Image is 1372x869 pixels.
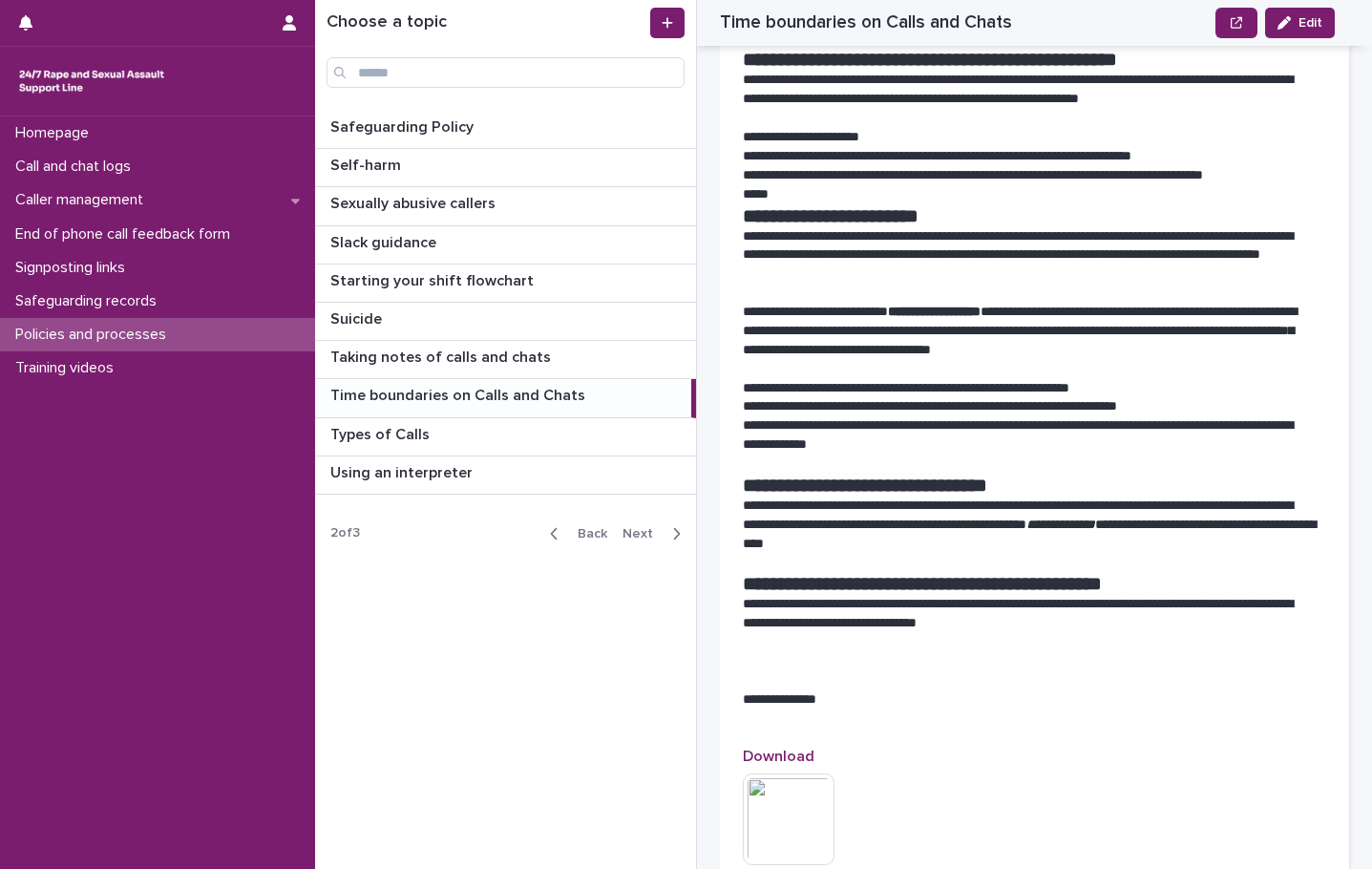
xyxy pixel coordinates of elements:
span: Download [743,749,814,764]
p: 2 of 3 [315,510,375,557]
p: Taking notes of calls and chats [330,345,555,367]
a: Taking notes of calls and chatsTaking notes of calls and chats [315,341,696,379]
a: SuicideSuicide [315,303,696,341]
input: Search [327,57,685,88]
p: Call and chat logs [8,158,146,176]
a: Time boundaries on Calls and ChatsTime boundaries on Calls and Chats [315,379,696,417]
a: Sexually abusive callersSexually abusive callers [315,187,696,225]
p: Time boundaries on Calls and Chats [330,383,589,405]
a: Safeguarding PolicySafeguarding Policy [315,111,696,149]
a: Starting your shift flowchartStarting your shift flowchart [315,265,696,303]
p: Types of Calls [330,422,433,444]
p: Safeguarding records [8,292,172,310]
p: Suicide [330,307,386,329]
p: Using an interpreter [330,460,476,482]
button: Next [615,525,696,542]
a: Using an interpreterUsing an interpreter [315,456,696,495]
h1: Choose a topic [327,12,646,33]
p: Slack guidance [330,230,440,252]
p: Homepage [8,124,104,142]
button: Edit [1265,8,1335,38]
img: rhQMoQhaT3yELyF149Cw [15,62,168,100]
h2: Time boundaries on Calls and Chats [720,11,1012,33]
a: Slack guidanceSlack guidance [315,226,696,265]
span: Back [566,527,607,540]
span: Edit [1298,16,1322,30]
p: Sexually abusive callers [330,191,499,213]
p: Signposting links [8,259,140,277]
p: Starting your shift flowchart [330,268,538,290]
p: Caller management [8,191,158,209]
p: Self-harm [330,153,405,175]
p: Safeguarding Policy [330,115,477,137]
p: Policies and processes [8,326,181,344]
p: Training videos [8,359,129,377]
span: Next [623,527,665,540]
button: Back [535,525,615,542]
p: End of phone call feedback form [8,225,245,244]
a: Self-harmSelf-harm [315,149,696,187]
a: Types of CallsTypes of Calls [315,418,696,456]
